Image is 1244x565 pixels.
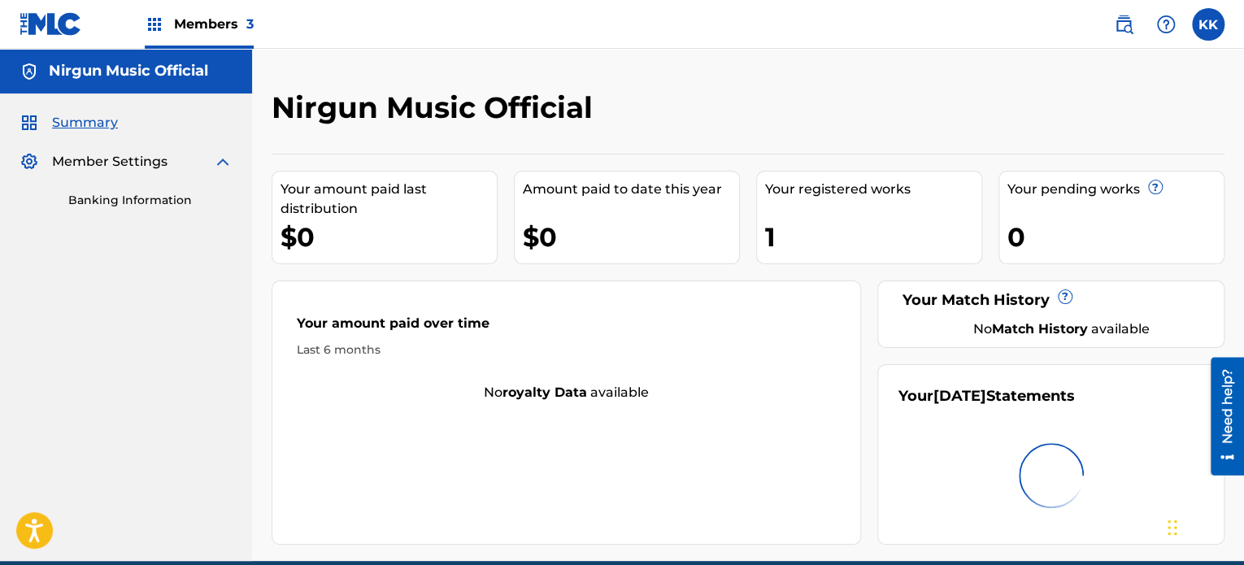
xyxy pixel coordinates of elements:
[281,180,497,219] div: Your amount paid last distribution
[523,219,739,255] div: $0
[68,192,233,209] a: Banking Information
[898,385,1075,407] div: Your Statements
[145,15,164,34] img: Top Rightsholders
[20,113,118,133] a: SummarySummary
[213,152,233,172] img: expand
[174,15,254,33] span: Members
[1168,503,1177,552] div: Drag
[272,89,601,126] h2: Nirgun Music Official
[992,321,1088,337] strong: Match History
[765,219,981,255] div: 1
[1007,219,1224,255] div: 0
[1149,180,1162,193] span: ?
[297,314,836,341] div: Your amount paid over time
[1007,180,1224,199] div: Your pending works
[52,113,118,133] span: Summary
[20,113,39,133] img: Summary
[523,180,739,199] div: Amount paid to date this year
[933,387,986,405] span: [DATE]
[1059,290,1072,303] span: ?
[1114,15,1133,34] img: search
[20,62,39,81] img: Accounts
[20,12,82,36] img: MLC Logo
[1156,15,1176,34] img: help
[898,289,1203,311] div: Your Match History
[765,180,981,199] div: Your registered works
[52,152,167,172] span: Member Settings
[1163,487,1244,565] iframe: Chat Widget
[297,341,836,359] div: Last 6 months
[281,219,497,255] div: $0
[1198,358,1244,476] iframe: Resource Center
[20,152,39,172] img: Member Settings
[1192,8,1224,41] div: User Menu
[49,62,208,80] h5: Nirgun Music Official
[246,16,254,32] span: 3
[502,385,587,400] strong: royalty data
[1150,8,1182,41] div: Help
[1007,431,1095,519] img: preloader
[272,383,860,402] div: No available
[1107,8,1140,41] a: Public Search
[18,11,40,86] div: Need help?
[919,319,1203,339] div: No available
